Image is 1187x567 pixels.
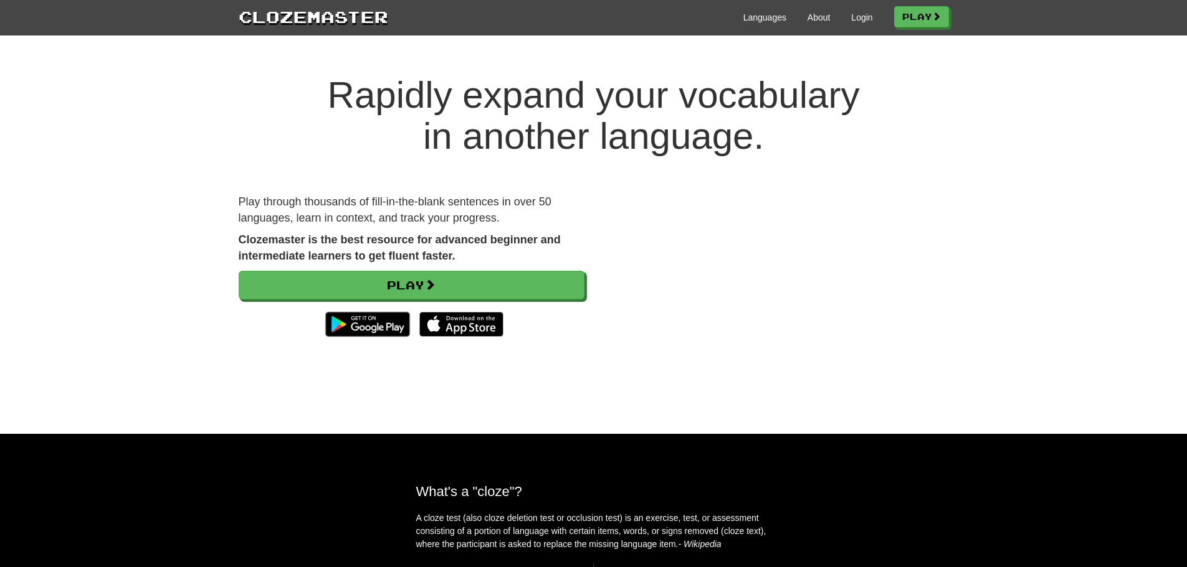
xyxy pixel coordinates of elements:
[239,194,584,226] p: Play through thousands of fill-in-the-blank sentences in over 50 languages, learn in context, and...
[894,6,949,27] a: Play
[416,484,771,499] h2: What's a "cloze"?
[239,271,584,299] a: Play
[416,512,771,551] p: A cloze test (also cloze deletion test or occlusion test) is an exercise, test, or assessment con...
[851,11,872,24] a: Login
[319,306,416,343] img: Get it on Google Play
[679,539,722,549] em: - Wikipedia
[239,233,561,262] strong: Clozemaster is the best resource for advanced beginner and intermediate learners to get fluent fa...
[239,5,388,28] a: Clozemaster
[419,312,503,337] img: Download_on_the_App_Store_Badge_US-UK_135x40-25178aeef6eb6b83b96f5f2d004eda3bffbb37122de64afbaef7...
[808,11,831,24] a: About
[743,11,786,24] a: Languages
